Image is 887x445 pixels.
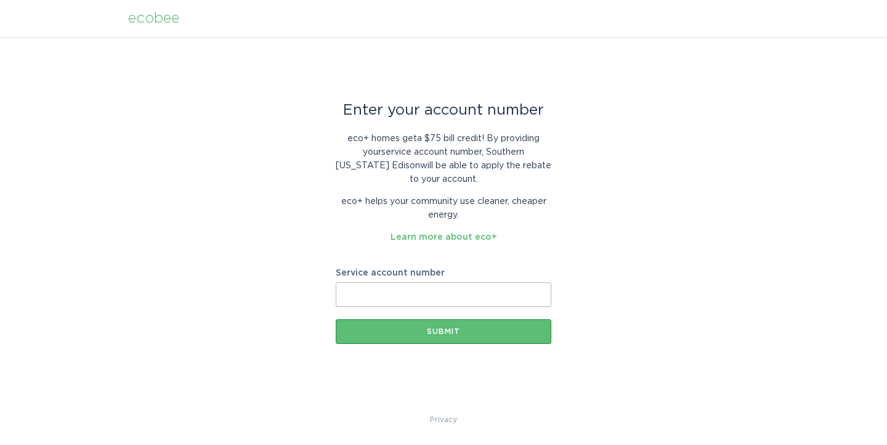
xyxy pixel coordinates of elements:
p: eco+ homes get a $75 bill credit ! By providing your service account number , Southern [US_STATE]... [336,132,551,186]
a: Learn more about eco+ [391,233,497,242]
a: Privacy Policy & Terms of Use [430,413,457,427]
div: Submit [342,328,545,335]
p: eco+ helps your community use cleaner, cheaper energy. [336,195,551,222]
div: Enter your account number [336,104,551,117]
button: Submit [336,319,551,344]
label: Service account number [336,269,551,277]
div: ecobee [128,12,179,25]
